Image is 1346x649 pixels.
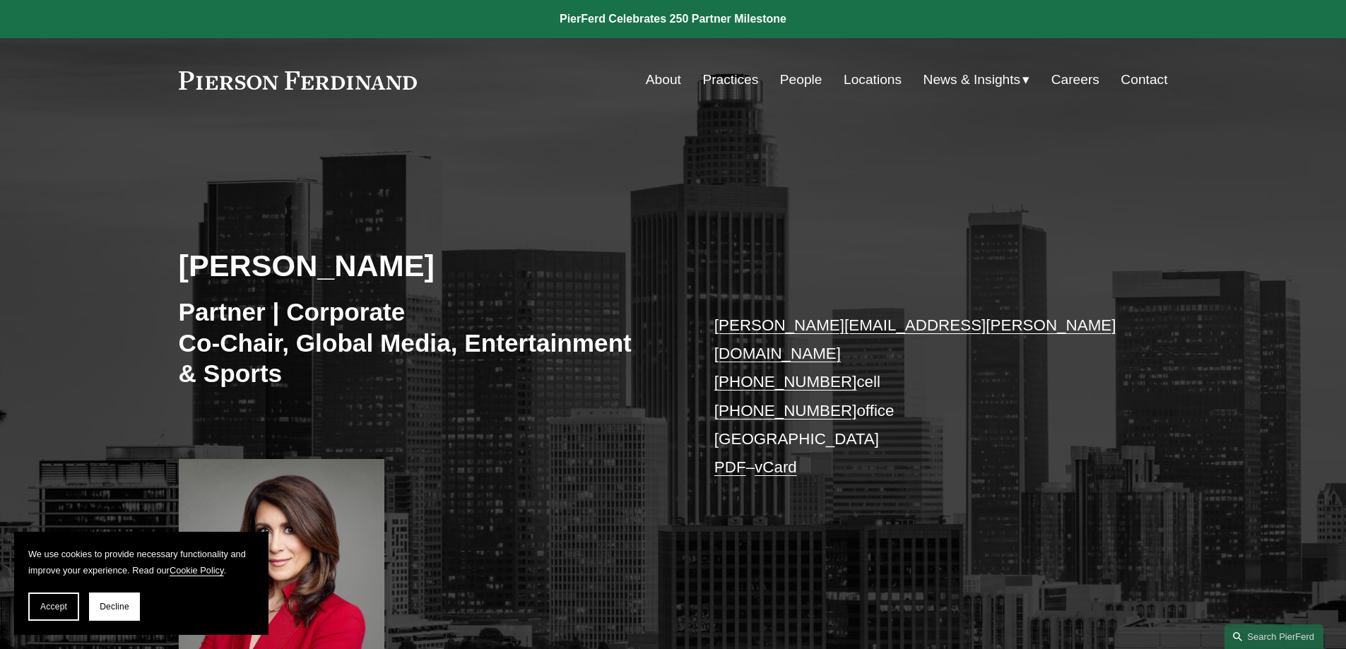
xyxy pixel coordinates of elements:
a: Search this site [1224,624,1323,649]
a: Practices [702,66,758,93]
span: News & Insights [923,68,1021,93]
button: Decline [89,593,140,621]
a: [PHONE_NUMBER] [714,402,857,419]
section: Cookie banner [14,532,268,635]
a: [PERSON_NAME][EMAIL_ADDRESS][PERSON_NAME][DOMAIN_NAME] [714,316,1116,362]
a: Careers [1051,66,1099,93]
a: folder dropdown [923,66,1030,93]
p: We use cookies to provide necessary functionality and improve your experience. Read our . [28,546,254,578]
p: cell office [GEOGRAPHIC_DATA] – [714,311,1126,482]
a: People [780,66,822,93]
a: Contact [1121,66,1167,93]
span: Decline [100,602,129,612]
a: vCard [755,458,797,476]
span: Accept [40,602,67,612]
a: PDF [714,458,746,476]
button: Accept [28,593,79,621]
h3: Partner | Corporate Co-Chair, Global Media, Entertainment & Sports [179,297,632,389]
a: Locations [844,66,902,93]
a: About [646,66,681,93]
h2: [PERSON_NAME] [179,247,673,284]
a: Cookie Policy [170,565,224,576]
a: [PHONE_NUMBER] [714,373,857,391]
